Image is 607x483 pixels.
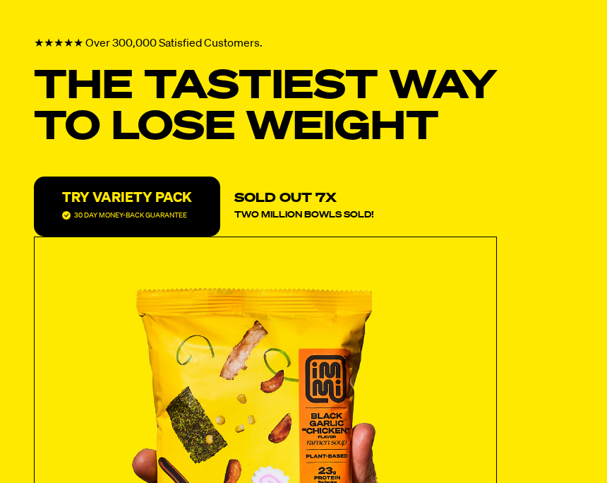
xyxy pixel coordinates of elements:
h1: THE TASTIEST WAY TO LOSE WEIGHT [34,66,524,148]
p: SOLD OUT 7X [234,190,337,207]
p: ★★★★★ Over 300,000 Satisfied Customers. [34,35,263,52]
button: TRY VARIETY PACK30 DAY MONEY-BACK GUARANTEE [34,177,220,237]
p: 30 DAY MONEY-BACK GUARANTEE [74,208,187,222]
p: TRY VARIETY PACK [62,191,192,205]
p: TWO MILLION BOWLS SOLD! [234,207,374,224]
